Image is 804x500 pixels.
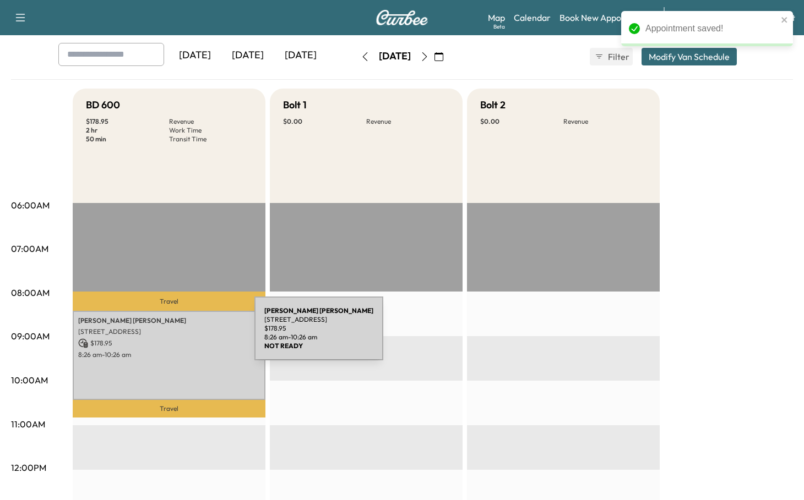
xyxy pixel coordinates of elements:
h5: Bolt 2 [480,97,506,113]
div: [DATE] [169,43,221,68]
h5: Bolt 1 [283,97,307,113]
p: 10:00AM [11,373,48,387]
p: Revenue [366,117,449,126]
p: 50 min [86,135,169,144]
p: [PERSON_NAME] [PERSON_NAME] [78,316,260,325]
p: Travel [73,292,265,311]
span: Filter [608,50,628,63]
p: Transit Time [169,135,252,144]
button: close [781,15,789,24]
p: $ 178.95 [86,117,169,126]
p: 8:26 am - 10:26 am [264,333,373,342]
a: MapBeta [488,11,505,24]
div: [DATE] [379,50,411,63]
p: 08:00AM [11,286,50,299]
div: [DATE] [221,43,274,68]
p: Travel [73,400,265,417]
p: $ 178.95 [78,338,260,348]
p: 11:00AM [11,417,45,431]
img: Curbee Logo [376,10,428,25]
p: 12:00PM [11,461,46,474]
h5: BD 600 [86,97,120,113]
b: [PERSON_NAME] [PERSON_NAME] [264,306,373,315]
p: $ 0.00 [480,117,563,126]
p: [STREET_ADDRESS] [264,315,373,324]
div: [DATE] [274,43,327,68]
p: $ 178.95 [264,324,373,333]
a: Calendar [514,11,551,24]
button: Filter [590,48,633,65]
p: Work Time [169,126,252,135]
a: Book New Appointment [559,11,653,24]
p: $ 0.00 [283,117,366,126]
p: 2 hr [86,126,169,135]
p: 06:00AM [11,199,50,212]
div: Beta [493,23,505,31]
p: Revenue [563,117,647,126]
p: 07:00AM [11,242,48,255]
p: [STREET_ADDRESS] [78,327,260,336]
b: NOT READY [264,342,303,350]
p: Revenue [169,117,252,126]
p: 09:00AM [11,329,50,343]
p: 8:26 am - 10:26 am [78,350,260,359]
div: Appointment saved! [645,22,778,35]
